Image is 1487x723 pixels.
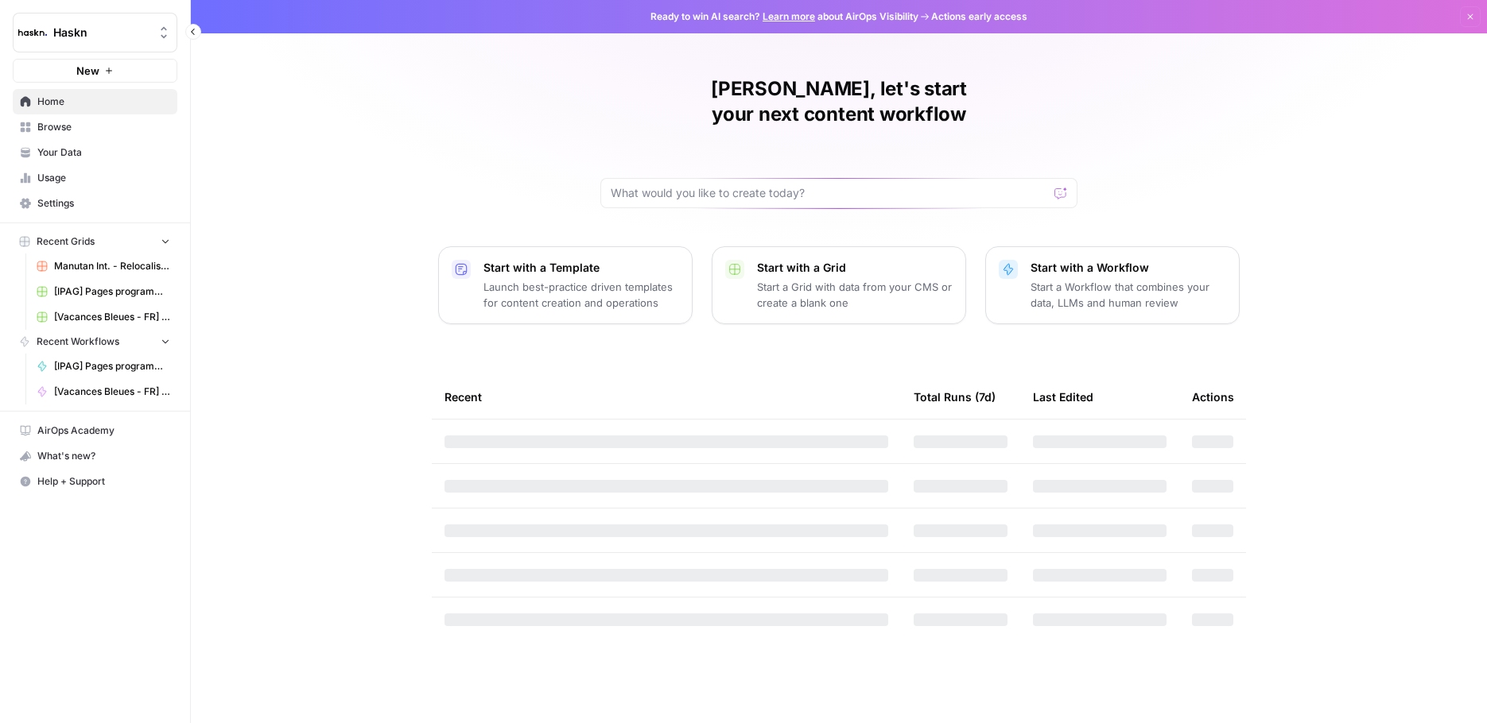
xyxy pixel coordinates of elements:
[53,25,149,41] span: Haskn
[13,165,177,191] a: Usage
[13,114,177,140] a: Browse
[1031,260,1226,276] p: Start with a Workflow
[14,444,177,468] div: What's new?
[1033,375,1093,419] div: Last Edited
[985,246,1240,324] button: Start with a WorkflowStart a Workflow that combines your data, LLMs and human review
[37,423,170,438] span: AirOps Academy
[37,171,170,185] span: Usage
[757,279,953,311] p: Start a Grid with data from your CMS or create a blank one
[37,234,95,249] span: Recent Grids
[13,59,177,83] button: New
[13,140,177,165] a: Your Data
[438,246,693,324] button: Start with a TemplateLaunch best-practice driven templates for content creation and operations
[13,443,177,469] button: What's new?
[712,246,966,324] button: Start with a GridStart a Grid with data from your CMS or create a blank one
[13,230,177,253] button: Recent Grids
[483,279,679,311] p: Launch best-practice driven templates for content creation and operations
[29,354,177,379] a: [IPAG] Pages programmes
[29,379,177,404] a: [Vacances Bleues - FR] Pages refonte sites hôtels - [GEOGRAPHIC_DATA]
[650,10,918,24] span: Ready to win AI search? about AirOps Visibility
[37,145,170,160] span: Your Data
[13,89,177,114] a: Home
[611,185,1048,201] input: What would you like to create today?
[54,284,170,299] span: [IPAG] Pages programmes Grid
[54,359,170,373] span: [IPAG] Pages programmes
[37,120,170,134] span: Browse
[54,310,170,324] span: [Vacances Bleues - FR] Pages refonte sites hôtels - [GEOGRAPHIC_DATA]
[445,375,888,419] div: Recent
[914,375,996,419] div: Total Runs (7d)
[54,385,170,399] span: [Vacances Bleues - FR] Pages refonte sites hôtels - [GEOGRAPHIC_DATA]
[76,63,99,79] span: New
[37,95,170,109] span: Home
[13,191,177,216] a: Settings
[37,196,170,211] span: Settings
[763,10,815,22] a: Learn more
[37,474,170,489] span: Help + Support
[1192,375,1234,419] div: Actions
[931,10,1027,24] span: Actions early access
[483,260,679,276] p: Start with a Template
[600,76,1077,127] h1: [PERSON_NAME], let's start your next content workflow
[1031,279,1226,311] p: Start a Workflow that combines your data, LLMs and human review
[37,334,119,349] span: Recent Workflows
[18,18,47,47] img: Haskn Logo
[29,253,177,279] a: Manutan Int. - Relocalisation kit SEO Grid
[54,259,170,273] span: Manutan Int. - Relocalisation kit SEO Grid
[13,418,177,443] a: AirOps Academy
[13,469,177,494] button: Help + Support
[13,330,177,354] button: Recent Workflows
[29,304,177,330] a: [Vacances Bleues - FR] Pages refonte sites hôtels - [GEOGRAPHIC_DATA]
[13,13,177,52] button: Workspace: Haskn
[29,279,177,304] a: [IPAG] Pages programmes Grid
[757,260,953,276] p: Start with a Grid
